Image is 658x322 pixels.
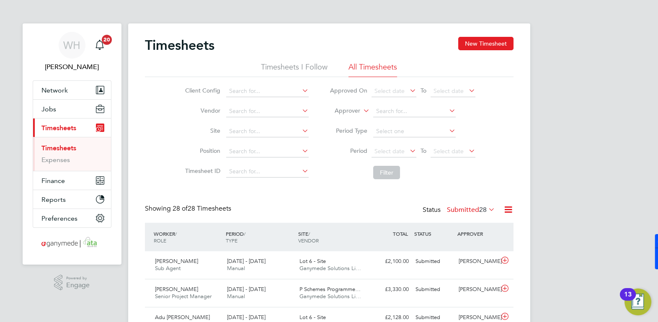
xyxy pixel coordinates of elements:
span: Lot 6 - Site [299,258,326,265]
span: Select date [434,147,464,155]
a: Powered byEngage [54,275,90,291]
label: Period Type [330,127,367,134]
label: Vendor [183,107,220,114]
a: Expenses [41,156,70,164]
span: / [244,230,245,237]
span: To [418,85,429,96]
a: Timesheets [41,144,76,152]
div: Submitted [412,255,456,268]
div: £3,330.00 [369,283,412,296]
span: TOTAL [393,230,408,237]
div: 13 [624,294,632,305]
span: Senior Project Manager [155,293,212,300]
span: 28 of [173,204,188,213]
span: Powered by [66,275,90,282]
span: TYPE [226,237,237,244]
button: Jobs [33,100,111,118]
span: WH [63,40,80,51]
a: WH[PERSON_NAME] [33,32,111,72]
button: Open Resource Center, 13 new notifications [624,289,651,315]
input: Search for... [226,166,309,178]
span: / [308,230,310,237]
div: PERIOD [224,226,296,248]
button: Network [33,81,111,99]
span: Manual [227,293,245,300]
div: [PERSON_NAME] [455,283,499,296]
div: SITE [296,226,369,248]
span: Select date [374,147,405,155]
span: ROLE [154,237,166,244]
li: All Timesheets [348,62,397,77]
span: Adu [PERSON_NAME] [155,314,210,321]
a: Go to home page [33,236,111,250]
span: Reports [41,196,66,204]
div: Timesheets [33,137,111,171]
span: [DATE] - [DATE] [227,258,266,265]
span: 20 [102,35,112,45]
span: Manual [227,265,245,272]
button: Finance [33,171,111,190]
span: 28 [479,206,487,214]
div: APPROVER [455,226,499,241]
input: Search for... [226,126,309,137]
button: Preferences [33,209,111,227]
span: Jobs [41,105,56,113]
span: Ganymede Solutions Li… [299,293,361,300]
div: Submitted [412,283,456,296]
button: Filter [373,166,400,179]
input: Search for... [226,146,309,157]
label: Approved On [330,87,367,94]
span: [PERSON_NAME] [155,286,198,293]
div: £2,100.00 [369,255,412,268]
div: Showing [145,204,233,213]
span: Sub Agent [155,265,181,272]
div: [PERSON_NAME] [455,255,499,268]
span: Timesheets [41,124,76,132]
span: VENDOR [298,237,319,244]
label: Client Config [183,87,220,94]
div: WORKER [152,226,224,248]
span: [PERSON_NAME] [155,258,198,265]
button: New Timesheet [458,37,513,50]
label: Timesheet ID [183,167,220,175]
span: Finance [41,177,65,185]
li: Timesheets I Follow [261,62,328,77]
input: Search for... [373,106,456,117]
label: Approver [323,107,360,115]
button: Reports [33,190,111,209]
span: Network [41,86,68,94]
a: 20 [91,32,108,59]
input: Search for... [226,106,309,117]
span: [DATE] - [DATE] [227,286,266,293]
span: / [175,230,177,237]
div: Status [423,204,497,216]
label: Submitted [447,206,495,214]
span: P Schemes Programme… [299,286,361,293]
span: Select date [434,87,464,95]
button: Timesheets [33,118,111,137]
span: William Heath [33,62,111,72]
span: Lot 6 - Site [299,314,326,321]
span: 28 Timesheets [173,204,231,213]
input: Select one [373,126,456,137]
span: Select date [374,87,405,95]
label: Period [330,147,367,155]
h2: Timesheets [145,37,214,54]
span: Ganymede Solutions Li… [299,265,361,272]
span: To [418,145,429,156]
label: Site [183,127,220,134]
span: Preferences [41,214,77,222]
span: [DATE] - [DATE] [227,314,266,321]
img: ganymedesolutions-logo-retina.png [39,236,105,250]
nav: Main navigation [23,23,121,265]
input: Search for... [226,85,309,97]
span: Engage [66,282,90,289]
div: STATUS [412,226,456,241]
label: Position [183,147,220,155]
